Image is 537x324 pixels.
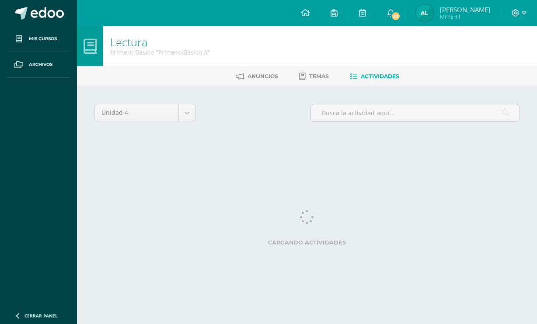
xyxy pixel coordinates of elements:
div: Primero Básico 'Primero Básico A' [110,48,210,56]
label: Cargando actividades [94,239,520,246]
span: Anuncios [248,73,278,79]
span: Mi Perfil [440,13,490,21]
span: Cerrar panel [24,313,58,319]
span: [PERSON_NAME] [440,5,490,14]
a: Actividades [350,69,399,83]
a: Unidad 4 [95,104,195,121]
h1: Lectura [110,36,210,48]
a: Anuncios [236,69,278,83]
img: 33bc1743ac9a9e34ae8315b68ac197fb.png [416,4,433,22]
span: Unidad 4 [101,104,172,121]
a: Mis cursos [7,26,70,52]
span: 32 [391,11,401,21]
a: Lectura [110,34,147,49]
span: Actividades [361,73,399,79]
span: Archivos [29,61,52,68]
a: Temas [299,69,329,83]
span: Mis cursos [29,35,57,42]
a: Archivos [7,52,70,78]
input: Busca la actividad aquí... [311,104,519,121]
span: Temas [309,73,329,79]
